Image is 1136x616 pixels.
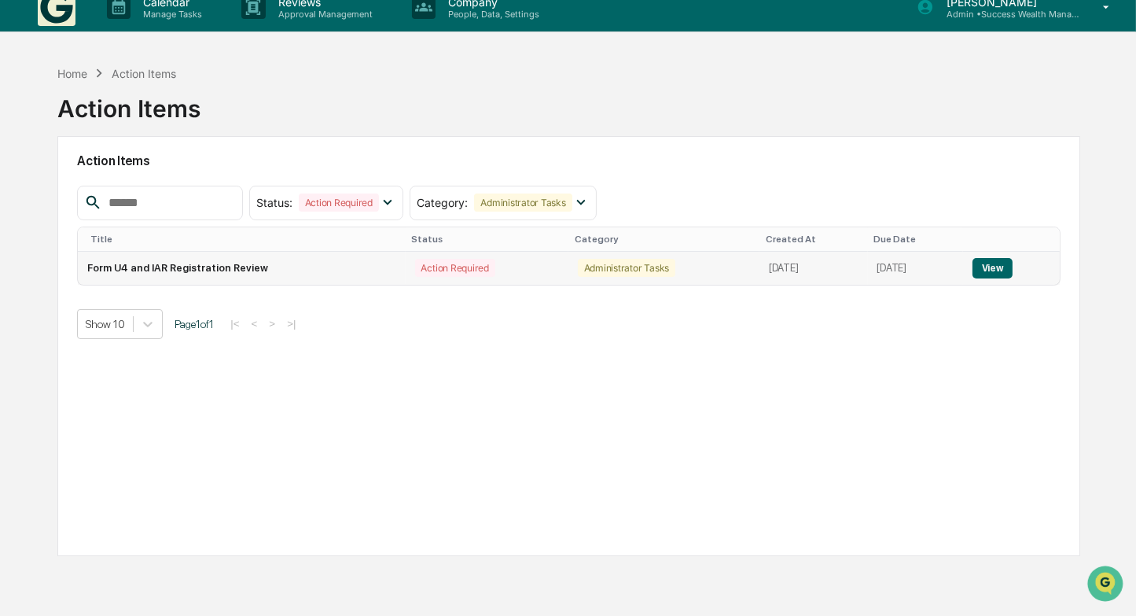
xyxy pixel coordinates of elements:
[299,194,379,212] div: Action Required
[53,120,258,135] div: Start new chat
[1086,564,1128,607] iframe: Open customer support
[31,197,101,213] span: Preclearance
[575,234,753,245] div: Category
[57,82,200,123] div: Action Items
[16,199,28,212] div: 🖐️
[874,234,957,245] div: Due Date
[578,259,675,277] div: Administrator Tasks
[130,197,195,213] span: Attestations
[9,221,105,249] a: 🔎Data Lookup
[41,71,259,87] input: Clear
[934,9,1080,20] p: Admin • Success Wealth Management
[266,9,381,20] p: Approval Management
[16,32,286,57] p: How can we help?
[256,196,292,209] span: Status :
[282,317,300,330] button: >|
[972,258,1013,278] button: View
[16,229,28,242] div: 🔎
[90,234,399,245] div: Title
[57,67,87,80] div: Home
[267,124,286,143] button: Start new chat
[972,262,1013,274] a: View
[226,317,244,330] button: |<
[412,234,562,245] div: Status
[112,67,176,80] div: Action Items
[77,153,1061,168] h2: Action Items
[31,227,99,243] span: Data Lookup
[868,252,963,285] td: [DATE]
[78,252,405,285] td: Form U4 and IAR Registration Review
[111,265,190,278] a: Powered byPylon
[264,317,280,330] button: >
[108,191,201,219] a: 🗄️Attestations
[16,120,44,148] img: 1746055101610-c473b297-6a78-478c-a979-82029cc54cd1
[474,194,572,212] div: Administrator Tasks
[766,234,862,245] div: Created At
[9,191,108,219] a: 🖐️Preclearance
[53,135,199,148] div: We're available if you need us!
[156,266,190,278] span: Pylon
[436,9,547,20] p: People, Data, Settings
[175,318,214,330] span: Page 1 of 1
[247,317,263,330] button: <
[417,196,468,209] span: Category :
[131,9,210,20] p: Manage Tasks
[415,259,495,277] div: Action Required
[114,199,127,212] div: 🗄️
[759,252,868,285] td: [DATE]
